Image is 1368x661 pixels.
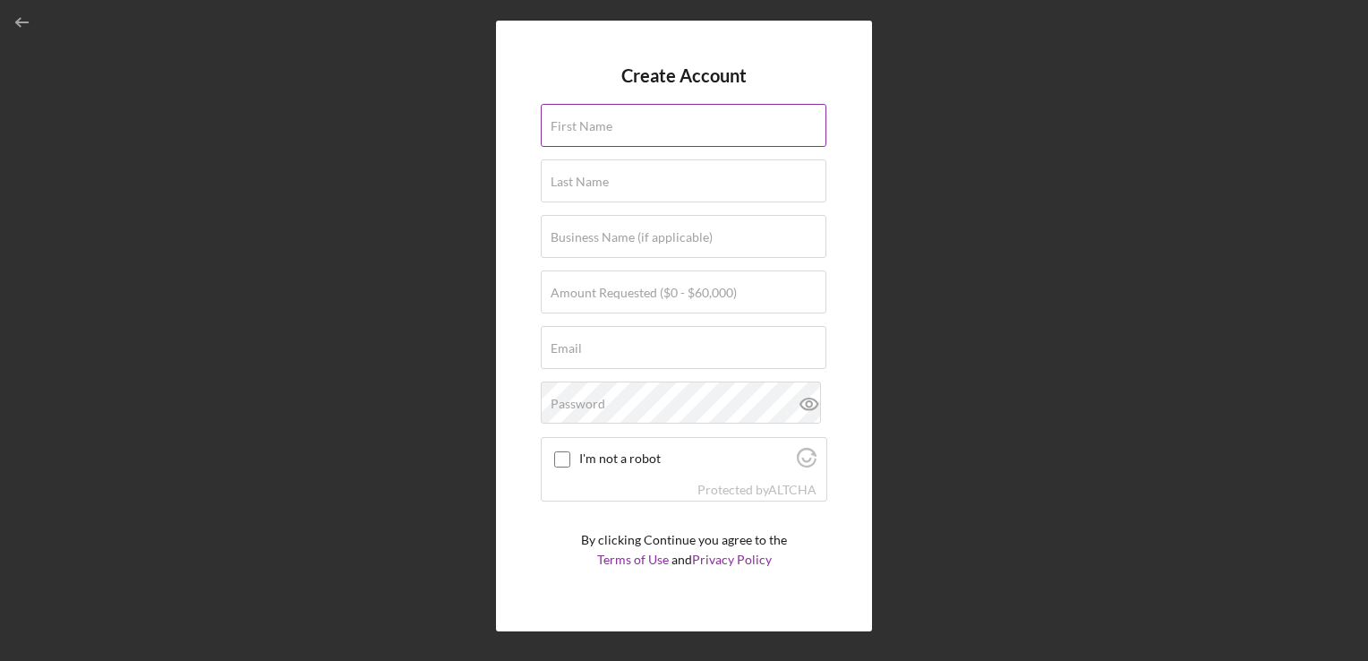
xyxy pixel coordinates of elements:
[697,483,817,497] div: Protected by
[551,286,737,300] label: Amount Requested ($0 - $60,000)
[797,455,817,470] a: Visit Altcha.org
[692,552,772,567] a: Privacy Policy
[551,119,612,133] label: First Name
[551,341,582,356] label: Email
[551,175,609,189] label: Last Name
[597,552,669,567] a: Terms of Use
[581,530,787,571] p: By clicking Continue you agree to the and
[551,230,713,245] label: Business Name (if applicable)
[579,451,791,466] label: I'm not a robot
[621,65,747,86] h4: Create Account
[551,397,605,411] label: Password
[768,482,817,497] a: Visit Altcha.org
